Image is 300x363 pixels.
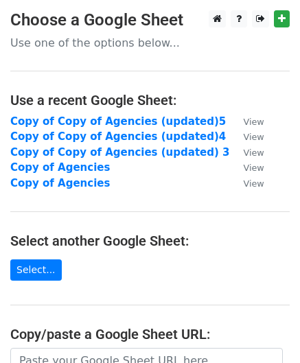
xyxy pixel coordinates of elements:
a: Copy of Agencies [10,177,110,189]
a: View [230,130,264,143]
small: View [244,132,264,142]
a: View [230,161,264,174]
a: View [230,177,264,189]
small: View [244,148,264,158]
h4: Select another Google Sheet: [10,233,290,249]
p: Use one of the options below... [10,36,290,50]
small: View [244,163,264,173]
a: Copy of Copy of Agencies (updated) 3 [10,146,230,159]
small: View [244,117,264,127]
a: Copy of Agencies [10,161,110,174]
a: Copy of Copy of Agencies (updated)5 [10,115,226,128]
a: View [230,115,264,128]
a: View [230,146,264,159]
a: Copy of Copy of Agencies (updated)4 [10,130,226,143]
h4: Use a recent Google Sheet: [10,92,290,108]
small: View [244,178,264,189]
h4: Copy/paste a Google Sheet URL: [10,326,290,342]
h3: Choose a Google Sheet [10,10,290,30]
a: Select... [10,259,62,281]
